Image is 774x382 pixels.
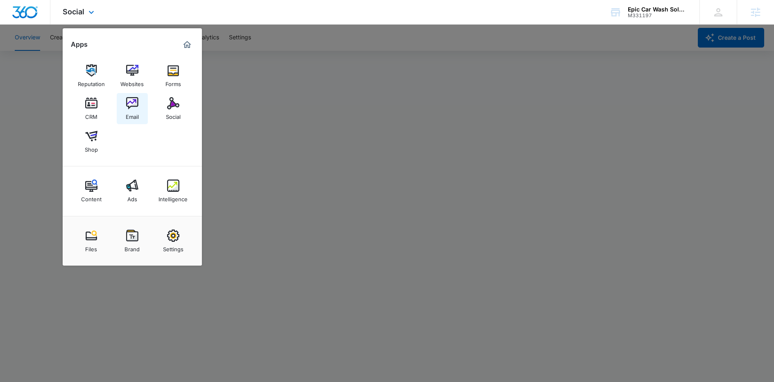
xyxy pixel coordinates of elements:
[85,242,97,252] div: Files
[76,93,107,124] a: CRM
[166,109,181,120] div: Social
[124,242,140,252] div: Brand
[71,41,88,48] h2: Apps
[76,60,107,91] a: Reputation
[158,192,188,202] div: Intelligence
[165,77,181,87] div: Forms
[76,225,107,257] a: Files
[120,77,144,87] div: Websites
[63,7,84,16] span: Social
[117,93,148,124] a: Email
[76,126,107,157] a: Shop
[158,225,189,257] a: Settings
[127,192,137,202] div: Ads
[76,175,107,207] a: Content
[163,242,183,252] div: Settings
[81,192,102,202] div: Content
[78,77,105,87] div: Reputation
[117,175,148,207] a: Ads
[85,142,98,153] div: Shop
[628,13,688,18] div: account id
[158,60,189,91] a: Forms
[117,60,148,91] a: Websites
[181,38,194,51] a: Marketing 360® Dashboard
[117,225,148,257] a: Brand
[628,6,688,13] div: account name
[158,175,189,207] a: Intelligence
[126,109,139,120] div: Email
[85,109,97,120] div: CRM
[158,93,189,124] a: Social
